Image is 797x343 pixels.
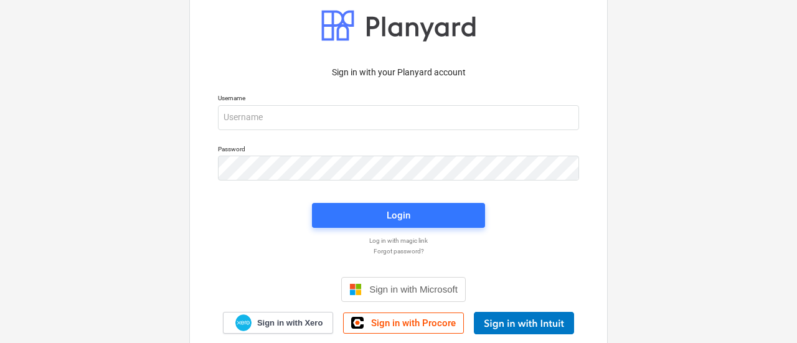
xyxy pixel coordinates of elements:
[369,284,458,294] span: Sign in with Microsoft
[218,105,579,130] input: Username
[218,145,579,156] p: Password
[223,312,334,334] a: Sign in with Xero
[235,314,252,331] img: Xero logo
[257,317,323,329] span: Sign in with Xero
[218,94,579,105] p: Username
[343,312,464,334] a: Sign in with Procore
[349,283,362,296] img: Microsoft logo
[212,237,585,245] a: Log in with magic link
[218,66,579,79] p: Sign in with your Planyard account
[212,247,585,255] a: Forgot password?
[387,207,410,223] div: Login
[312,203,485,228] button: Login
[371,317,456,329] span: Sign in with Procore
